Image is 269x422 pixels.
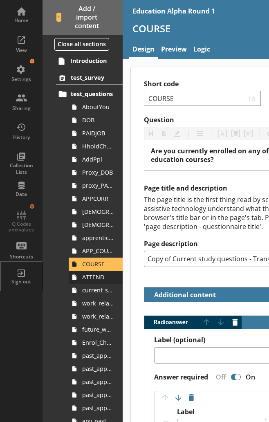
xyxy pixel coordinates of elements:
span: apprenticeship_sic2007_industry [82,234,114,242]
span: DOB [82,116,114,124]
a: past_apprenticeship_country [69,375,123,388]
a: past_apprenticeship_start [69,362,123,375]
span: past_apprenticeship_level [82,391,114,399]
a: work_related_education_3m [69,310,123,323]
label: Short code [144,80,260,88]
div: View [7,47,36,54]
button: Delete answer [229,316,242,329]
a: apprenticeship_sic2007_industry [69,231,123,245]
span: Enrol_Check [82,339,114,346]
span: [DEMOGRAPHIC_DATA]_main_job [82,208,114,215]
a: COURSE [69,258,123,271]
div: Settings [7,76,36,83]
span: work_related_education_4weeks [82,299,114,307]
div: Off [209,373,229,382]
a: Enrol_Check [69,336,123,349]
div: Education Alpha Round 1 [132,7,215,16]
div: History [7,134,36,141]
span: past_apprenticeship_country [82,378,114,386]
a: [DEMOGRAPHIC_DATA]_main_job [69,205,123,218]
a: test_survey [56,71,123,85]
a: ATTEND [69,271,123,284]
span: Introduction [70,57,114,65]
span: work_related_education_3m [82,312,114,320]
span: AddPpl [82,155,114,163]
span: test_questions [71,90,114,98]
a: work_related_education_4weeks [69,297,123,310]
span: AboutYou [82,103,114,111]
div: Sign out [7,278,36,285]
span: 18 [246,94,257,102]
a: Proxy_DOB [69,166,123,179]
span: APP_COURSE [82,247,114,255]
a: current_study_for_qual [69,284,123,297]
a: PAIDJOB [69,127,123,140]
a: HholdChk_16plus [69,140,123,153]
span: PAIDJOB [82,129,114,137]
a: past_apprenticeship_level_scot [69,402,123,415]
span: past_apprenticeship_start [82,365,114,373]
span: Radio answer [144,319,200,325]
button: Delete option [185,391,198,404]
a: Design [129,41,158,59]
a: Preview [158,41,190,59]
label: Answer required [154,373,208,382]
div: Sharing [7,105,36,112]
div: Shortcuts [7,254,36,260]
div: Home [7,17,36,24]
button: Close all sections [54,38,109,51]
a: future_work_related_education_3m [69,323,123,336]
span: current_study_for_qual [82,286,114,294]
a: Introduction [56,54,123,67]
span: HholdChk_16plus [82,142,114,150]
a: test_questions [56,88,123,101]
button: Move option down [172,391,185,404]
span: APPCURR [82,195,114,202]
span: past_apprenticeship_level_scot [82,404,114,412]
a: AboutYou [69,101,123,114]
span: Proxy_DOB [82,168,114,176]
span: COURSE [82,260,114,268]
a: proxy_PAIDJOB [69,179,123,192]
span: test_survey [71,74,114,81]
a: AddPpl [69,153,123,166]
a: DOB [69,114,123,127]
span: Add / import content [56,4,109,30]
a: Logic [190,41,213,59]
span: proxy_PAIDJOB [82,182,114,189]
a: past_apprenticeships [69,349,123,362]
div: Data [7,191,36,198]
a: [DEMOGRAPHIC_DATA]_soc2020_job_title [69,218,123,231]
label: Label [177,408,266,416]
span: [DEMOGRAPHIC_DATA]_soc2020_job_title [82,221,114,229]
a: APP_COURSE [69,245,123,258]
a: past_apprenticeship_level [69,388,123,402]
a: APPCURR [69,192,123,205]
div: On [242,373,262,382]
button: Additional content [148,287,217,302]
div: Collection Lists [7,162,36,175]
span: ATTEND [82,273,114,281]
span: future_work_related_education_3m [82,325,114,333]
span: past_apprenticeships [82,352,114,359]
